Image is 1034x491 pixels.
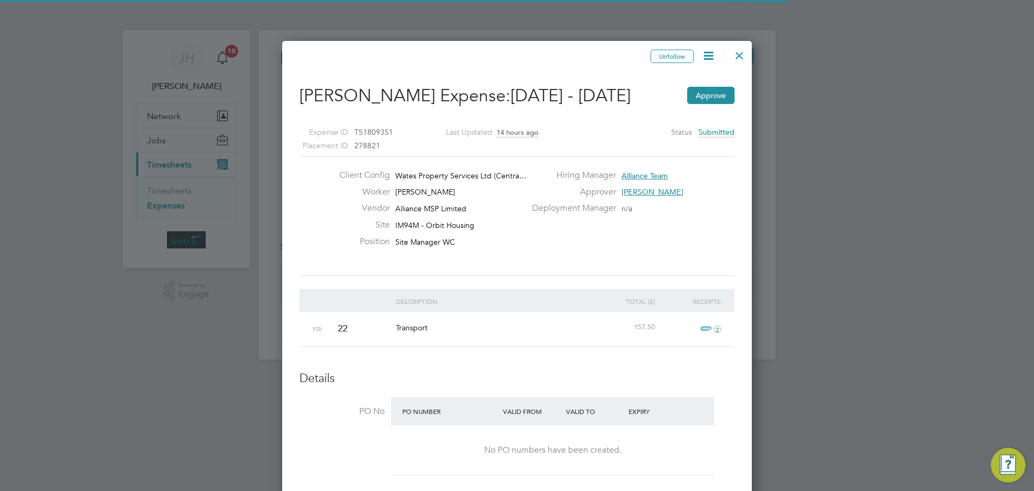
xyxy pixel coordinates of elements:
label: PO No [299,406,385,417]
div: Expiry [626,402,689,421]
span: Wates Property Services Ltd (Centra… [395,171,527,181]
label: Client Config [331,170,390,181]
span: 22 [338,323,347,334]
span: Submitted [698,127,735,137]
label: Approver [526,186,616,198]
div: Valid From [500,402,563,421]
span: 14 hours ago [497,128,539,137]
i: 2 [714,326,721,333]
span: 278821 [354,141,380,150]
label: Vendor [331,203,390,214]
span: n/a [621,204,632,213]
button: Unfollow [651,50,694,64]
span: IM94M - Orbit Housing [395,220,474,230]
div: No PO numbers have been created. [402,445,703,456]
span: [PERSON_NAME] [621,187,683,197]
div: PO Number [400,402,500,421]
span: TS1809351 [354,127,393,137]
span: [DATE] - [DATE] [511,85,631,106]
span: [PERSON_NAME] [395,187,455,197]
span: Site Manager WC [395,237,455,247]
span: Alliance MSP Limited [395,204,466,213]
label: Status [671,126,692,139]
label: Expense ID [286,126,348,139]
label: Last Updated [430,126,492,139]
span: 157.50 [634,322,655,331]
span: Transport [396,323,428,333]
label: Deployment Manager [526,203,616,214]
span: Alliance Team [621,171,668,181]
label: Worker [331,186,390,198]
span: Fri [313,324,322,333]
h3: Details [299,371,735,386]
h2: [PERSON_NAME] Expense: [299,85,735,107]
div: Receipts [658,289,724,314]
div: Total (£) [591,289,658,314]
button: Engage Resource Center [991,448,1025,482]
label: Position [331,236,390,247]
label: Site [331,219,390,231]
label: Hiring Manager [526,170,616,181]
div: Valid To [563,402,626,421]
button: Approve [687,87,735,104]
label: Placement ID [286,139,348,153]
div: Description [393,289,592,314]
